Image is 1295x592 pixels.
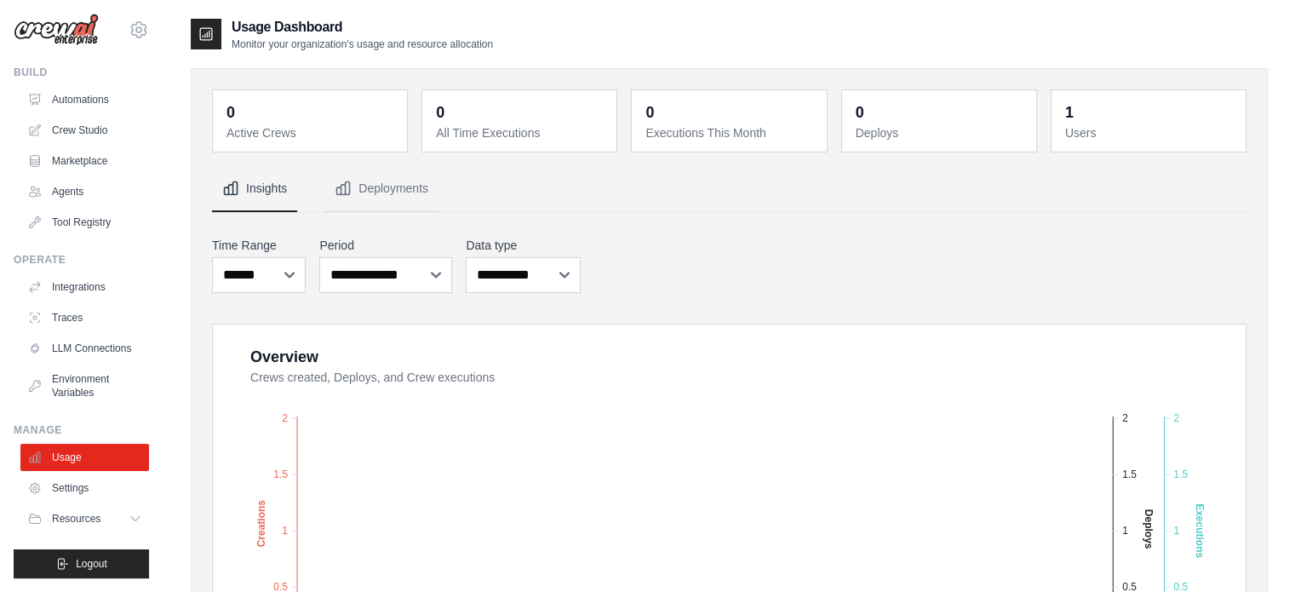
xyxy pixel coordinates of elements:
a: Marketplace [20,147,149,175]
button: Resources [20,505,149,532]
label: Period [319,237,452,254]
dt: All Time Executions [436,124,606,141]
a: Crew Studio [20,117,149,144]
label: Data type [466,237,580,254]
h2: Usage Dashboard [232,17,493,37]
label: Time Range [212,237,306,254]
p: Monitor your organization's usage and resource allocation [232,37,493,51]
tspan: 1 [282,525,288,537]
button: Deployments [324,166,438,212]
div: 0 [226,101,235,124]
a: Integrations [20,273,149,301]
dt: Deploys [856,124,1026,141]
tspan: 1.5 [1173,468,1188,480]
text: Executions [1194,503,1206,558]
img: Logo [14,14,99,46]
button: Logout [14,549,149,578]
a: Tool Registry [20,209,149,236]
button: Insights [212,166,297,212]
dt: Executions This Month [645,124,816,141]
a: Settings [20,474,149,502]
tspan: 2 [1122,411,1128,423]
a: LLM Connections [20,335,149,362]
tspan: 2 [282,411,288,423]
div: Overview [250,345,318,369]
a: Automations [20,86,149,113]
span: Resources [52,512,100,526]
div: 0 [436,101,444,124]
tspan: 1 [1122,525,1128,537]
a: Usage [20,444,149,471]
div: Build [14,66,149,79]
dt: Users [1065,124,1235,141]
div: Operate [14,253,149,267]
dt: Crews created, Deploys, and Crew executions [250,369,1225,386]
div: 0 [856,101,864,124]
dt: Active Crews [226,124,397,141]
a: Traces [20,304,149,331]
a: Environment Variables [20,365,149,406]
tspan: 1 [1173,525,1179,537]
a: Agents [20,178,149,205]
text: Creations [255,499,267,547]
div: 1 [1065,101,1074,124]
tspan: 1.5 [1122,468,1137,480]
div: Manage [14,423,149,437]
tspan: 2 [1173,411,1179,423]
tspan: 1.5 [273,468,288,480]
span: Logout [76,557,107,571]
nav: Tabs [212,166,1246,212]
text: Deploys [1143,509,1155,549]
div: 0 [645,101,654,124]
